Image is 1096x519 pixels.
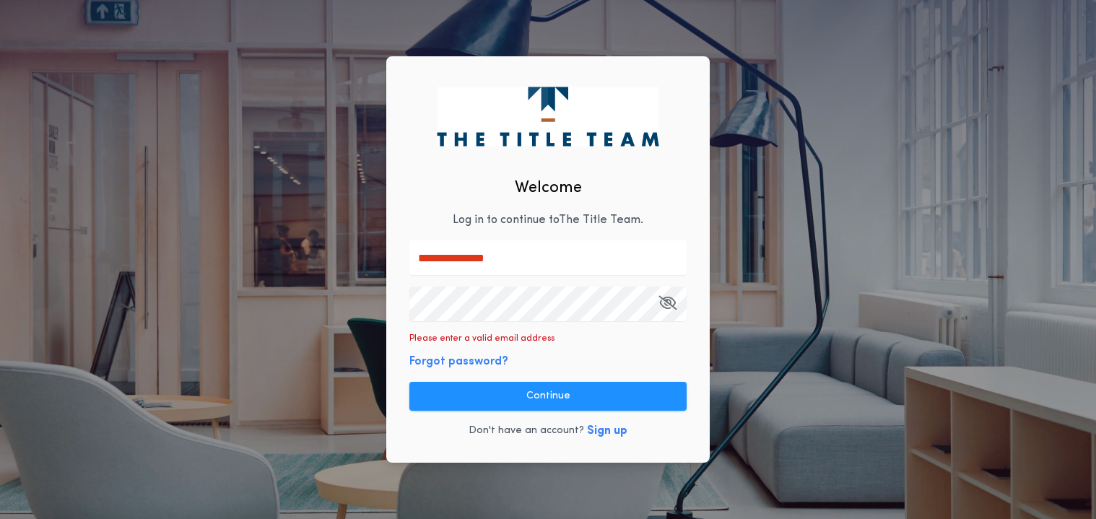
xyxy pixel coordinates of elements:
p: Please enter a valid email address [409,333,554,344]
button: Forgot password? [409,353,508,370]
p: Log in to continue to The Title Team . [453,211,643,229]
h2: Welcome [515,176,582,200]
button: Continue [409,382,687,411]
button: Sign up [587,422,627,440]
p: Don't have an account? [469,424,584,438]
img: logo [437,87,658,146]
